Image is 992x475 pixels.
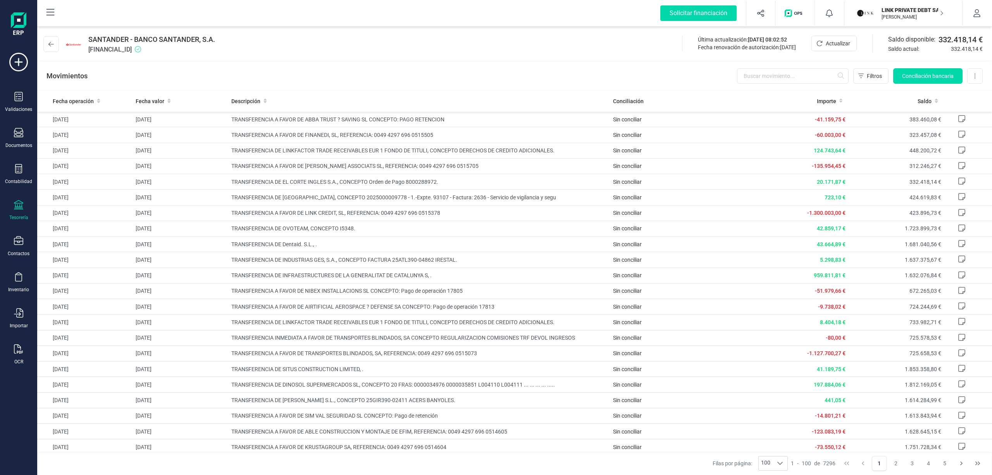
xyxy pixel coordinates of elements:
[849,205,944,221] td: 423.896,73 €
[37,361,133,377] td: [DATE]
[905,456,920,471] button: Page 3
[818,304,846,310] span: -9.738,02 €
[849,345,944,361] td: 725.658,53 €
[133,392,228,408] td: [DATE]
[88,34,215,45] span: SANTANDER - BANCO SANTANDER, S.A.
[37,408,133,423] td: [DATE]
[849,377,944,392] td: 1.812.169,05 €
[698,43,796,51] div: Fecha renovación de autorización:
[839,456,854,471] button: First Page
[698,36,796,43] div: Última actualización:
[37,127,133,143] td: [DATE]
[5,106,32,112] div: Validaciones
[817,179,846,185] span: 20.171,87 €
[613,350,642,356] span: Sin conciliar
[133,408,228,423] td: [DATE]
[133,127,228,143] td: [DATE]
[37,252,133,268] td: [DATE]
[811,36,857,51] button: Actualizar
[814,382,846,388] span: 197.884,06 €
[902,72,954,80] span: Conciliación bancaria
[5,142,32,149] div: Documentos
[807,350,846,356] span: -1.127.700,27 €
[660,5,737,21] div: Solicitar financiación
[231,334,607,342] span: TRANSFERENCIA INMEDIATA A FAVOR DE TRANSPORTES BLINDADOS, SA CONCEPTO REGULARIZACION COMISIONES T...
[53,97,94,105] span: Fecha operación
[613,241,642,247] span: Sin conciliar
[133,330,228,345] td: [DATE]
[37,221,133,236] td: [DATE]
[807,210,846,216] span: -1.300.003,00 €
[231,162,607,170] span: TRANSFERENCIA A FAVOR DE [PERSON_NAME] ASSOCIATS SL, REFERENCIA: 0049 4297 696 0515705
[231,318,607,326] span: TRANSFERENCIA DE LINKFACTOR TRADE RECEIVABLES EUR 1 FONDO DE TITULI, CONCEPTO DERECHOS DE CREDITO...
[613,397,642,403] span: Sin conciliar
[231,396,607,404] span: TRANSFERENCIA DE [PERSON_NAME] S.L., CONCEPTO 25GIR390-02411 ACERS BANYOLES.
[815,413,846,419] span: -14.801,21 €
[613,288,642,294] span: Sin conciliar
[37,439,133,455] td: [DATE]
[133,143,228,158] td: [DATE]
[231,209,607,217] span: TRANSFERENCIA A FAVOR DE LINK CREDIT, SL, REFERENCIA: 0049 4297 696 0515378
[814,459,820,467] span: de
[849,221,944,236] td: 1.723.899,73 €
[826,335,846,341] span: -80,00 €
[759,456,773,470] span: 100
[613,257,642,263] span: Sin conciliar
[849,283,944,299] td: 672.265,03 €
[849,174,944,190] td: 332.418,14 €
[613,382,642,388] span: Sin conciliar
[231,131,607,139] span: TRANSFERENCIA A FAVOR DE FINANEDI, SL, REFERENCIA: 0049 4297 696 0515505
[46,71,88,81] p: Movimientos
[826,40,850,47] span: Actualizar
[231,287,607,295] span: TRANSFERENCIA A FAVOR DE NIBEX INSTALLACIONS SL CONCEPTO: Pago de operación 17805
[133,299,228,314] td: [DATE]
[849,112,944,127] td: 383.460,08 €
[780,1,810,26] button: Logo de OPS
[748,36,787,43] span: [DATE] 08:02:52
[613,335,642,341] span: Sin conciliar
[849,439,944,455] td: 1.751.728,34 €
[133,424,228,439] td: [DATE]
[820,319,846,325] span: 8.404,18 €
[849,190,944,205] td: 424.619,83 €
[231,271,607,279] span: TRANSFERENCIA DE INFRAESTRUCTURES DE LA GENERALITAT DE CATALUNYA S, .
[231,178,607,186] span: TRANSFERENCIA DE EL CORTE INGLES S.A., CONCEPTO Orden de Pago 8000288972.
[613,97,644,105] span: Conciliación
[857,5,874,22] img: LI
[812,163,846,169] span: -135.954,45 €
[882,14,944,20] p: [PERSON_NAME]
[856,456,870,471] button: Previous Page
[825,397,846,403] span: 441,05 €
[133,190,228,205] td: [DATE]
[921,456,936,471] button: Page 4
[791,459,835,467] div: -
[37,158,133,174] td: [DATE]
[37,174,133,190] td: [DATE]
[9,214,28,221] div: Tesorería
[791,459,794,467] span: 1
[849,268,944,283] td: 1.632.076,84 €
[37,205,133,221] td: [DATE]
[817,366,846,372] span: 41.189,75 €
[133,158,228,174] td: [DATE]
[815,132,846,138] span: -60.003,00 €
[737,68,849,84] input: Buscar movimiento...
[951,45,983,53] span: 332.418,14 €
[849,330,944,345] td: 725.578,53 €
[613,132,642,138] span: Sin conciliar
[613,272,642,278] span: Sin conciliar
[849,299,944,314] td: 724.244,69 €
[37,237,133,252] td: [DATE]
[231,349,607,357] span: TRANSFERENCIA A FAVOR DE TRANSPORTES BLINDADOS, SA, REFERENCIA: 0049 4297 696 0515073
[613,444,642,450] span: Sin conciliar
[613,428,642,435] span: Sin conciliar
[849,361,944,377] td: 1.853.358,80 €
[937,456,952,471] button: Page 5
[231,365,607,373] span: TRANSFERENCIA DE SITUS CONSTRUCTION LIMITED, .
[849,392,944,408] td: 1.614.284,99 €
[8,250,29,257] div: Contactos
[854,1,953,26] button: LILINK PRIVATE DEBT SA[PERSON_NAME]
[231,256,607,264] span: TRANSFERENCIA DE INDUSTRIAS GES, S.A., CONCEPTO FACTURA 25ATL390-04862 IRESTAL.
[231,116,607,123] span: TRANSFERENCIA A FAVOR DE ABBA TRUST ? SAVING SL CONCEPTO: PAGO RETENCION
[133,221,228,236] td: [DATE]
